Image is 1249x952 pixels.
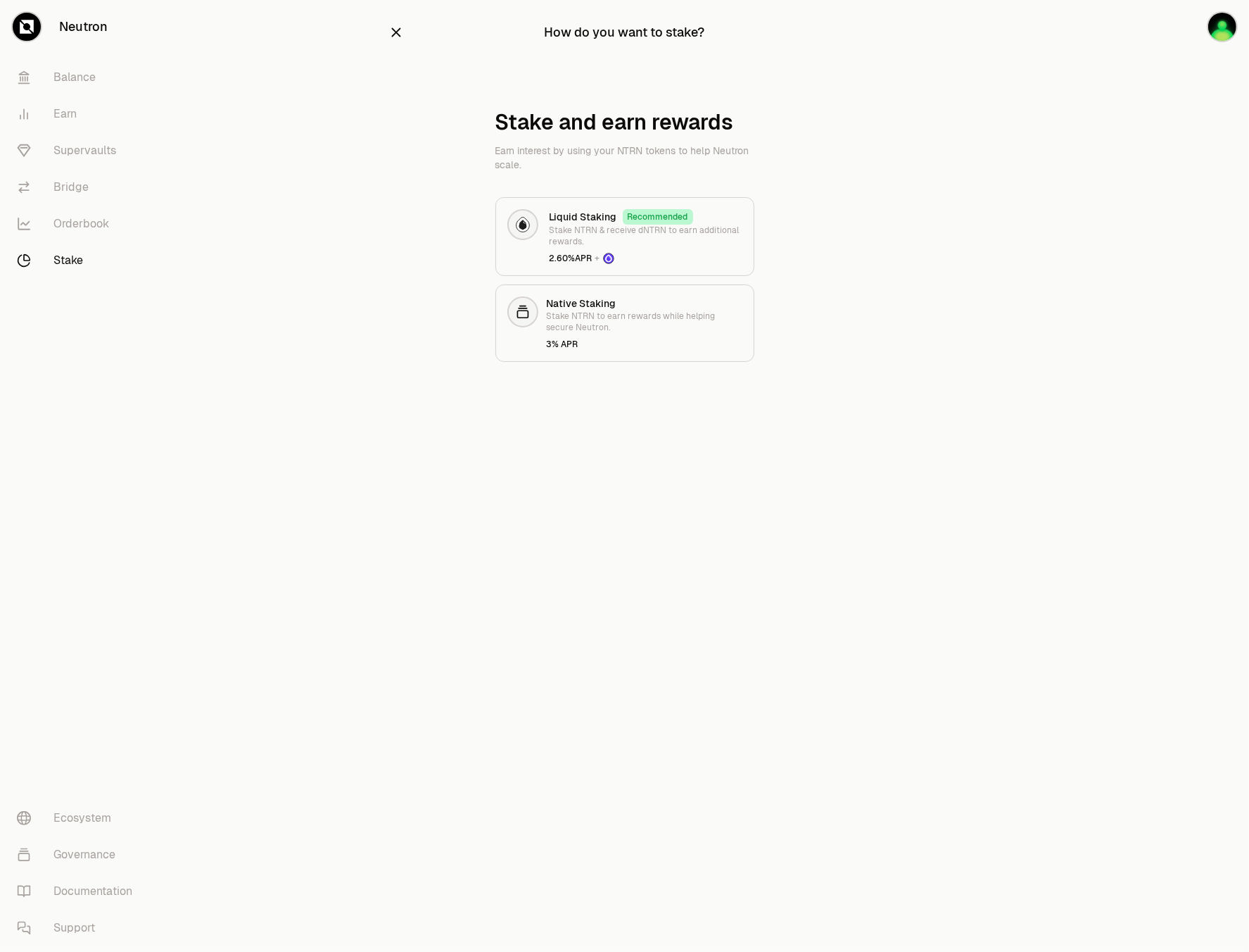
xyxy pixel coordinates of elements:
[550,253,742,264] span: 2.60% APR
[6,910,152,946] a: Support
[6,873,152,910] a: Documentation
[495,197,754,276] a: Liquid StakingRecommendedStake NTRN & receive dNTRN to earn additional rewards.2.60%APR+
[547,296,742,311] h3: Native Staking
[547,311,742,333] p: Stake NTRN to earn rewards while helping secure Neutron.
[495,144,754,172] p: Earn interest by using your NTRN tokens to help Neutron scale.
[547,339,742,350] div: 3% APR
[6,800,152,837] a: Ecosystem
[550,210,617,224] h3: Liquid Staking
[6,132,152,169] a: Supervaults
[6,242,152,279] a: Stake
[6,59,152,96] a: Balance
[6,169,152,206] a: Bridge
[6,837,152,873] a: Governance
[550,225,742,247] p: Stake NTRN & receive dNTRN to earn additional rewards.
[595,253,600,264] span: +
[1208,13,1236,41] img: W
[6,206,152,242] a: Orderbook
[495,110,734,135] h2: Stake and earn rewards
[6,96,152,132] a: Earn
[495,284,754,362] a: Native StakingStake NTRN to earn rewards while helping secure Neutron.3% APR
[545,23,705,42] div: How do you want to stake?
[623,209,693,225] div: Recommended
